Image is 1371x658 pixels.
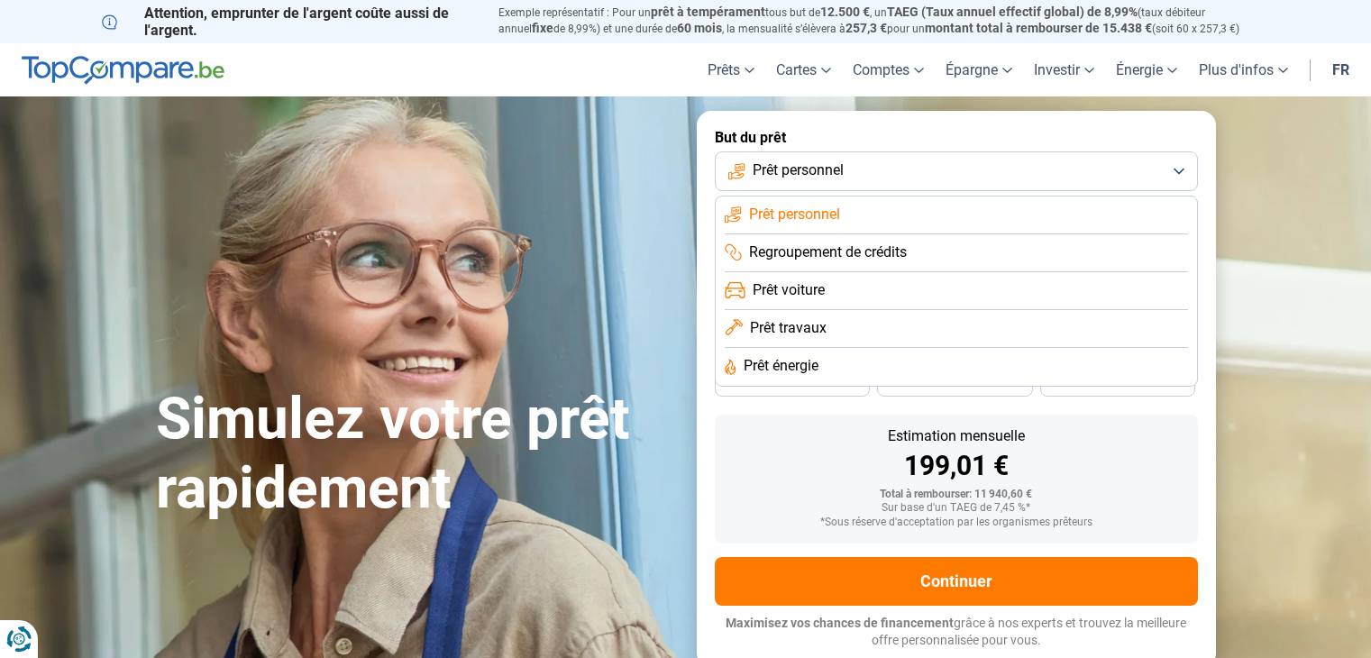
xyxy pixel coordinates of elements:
[22,56,224,85] img: TopCompare
[715,557,1198,606] button: Continuer
[925,21,1152,35] span: montant total à rembourser de 15.438 €
[677,21,722,35] span: 60 mois
[842,43,935,96] a: Comptes
[697,43,765,96] a: Prêts
[729,516,1184,529] div: *Sous réserve d'acceptation par les organismes prêteurs
[1023,43,1105,96] a: Investir
[729,429,1184,443] div: Estimation mensuelle
[753,160,844,180] span: Prêt personnel
[729,502,1184,515] div: Sur base d'un TAEG de 7,45 %*
[1105,43,1188,96] a: Énergie
[498,5,1270,37] p: Exemple représentatif : Pour un tous but de , un (taux débiteur annuel de 8,99%) et une durée de ...
[935,43,1023,96] a: Épargne
[749,205,840,224] span: Prêt personnel
[845,21,887,35] span: 257,3 €
[820,5,870,19] span: 12.500 €
[744,356,818,376] span: Prêt énergie
[532,21,553,35] span: fixe
[1098,378,1138,388] span: 24 mois
[715,129,1198,146] label: But du prêt
[935,378,974,388] span: 30 mois
[156,385,675,524] h1: Simulez votre prêt rapidement
[651,5,765,19] span: prêt à tempérament
[765,43,842,96] a: Cartes
[772,378,812,388] span: 36 mois
[753,280,825,300] span: Prêt voiture
[729,489,1184,501] div: Total à rembourser: 11 940,60 €
[726,616,954,630] span: Maximisez vos chances de financement
[715,151,1198,191] button: Prêt personnel
[1188,43,1299,96] a: Plus d'infos
[750,318,827,338] span: Prêt travaux
[1321,43,1360,96] a: fr
[102,5,477,39] p: Attention, emprunter de l'argent coûte aussi de l'argent.
[749,242,907,262] span: Regroupement de crédits
[887,5,1138,19] span: TAEG (Taux annuel effectif global) de 8,99%
[729,452,1184,480] div: 199,01 €
[715,615,1198,650] p: grâce à nos experts et trouvez la meilleure offre personnalisée pour vous.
